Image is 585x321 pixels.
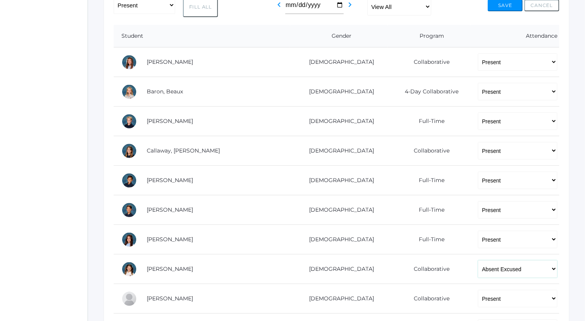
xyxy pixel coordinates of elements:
td: [DEMOGRAPHIC_DATA] [290,77,388,107]
td: 4-Day Collaborative [388,77,471,107]
a: [PERSON_NAME] [147,206,193,213]
th: Student [114,25,290,47]
a: Baron, Beaux [147,88,183,95]
th: Program [388,25,471,47]
div: Kadyn Ehrlich [121,232,137,247]
td: Full-Time [388,225,471,254]
div: Ceylee Ekdahl [121,261,137,277]
td: [DEMOGRAPHIC_DATA] [290,166,388,195]
a: [PERSON_NAME] [147,236,193,243]
td: [DEMOGRAPHIC_DATA] [290,136,388,166]
th: Gender [290,25,388,47]
td: [DEMOGRAPHIC_DATA] [290,107,388,136]
a: [PERSON_NAME] [147,265,193,272]
div: Ella Arnold [121,54,137,70]
td: [DEMOGRAPHIC_DATA] [290,47,388,77]
div: Kennedy Callaway [121,143,137,159]
a: chevron_right [345,4,355,11]
td: Full-Time [388,195,471,225]
td: Full-Time [388,166,471,195]
div: Elliot Burke [121,114,137,129]
td: [DEMOGRAPHIC_DATA] [290,195,388,225]
td: [DEMOGRAPHIC_DATA] [290,284,388,314]
td: [DEMOGRAPHIC_DATA] [290,225,388,254]
td: Full-Time [388,107,471,136]
td: Collaborative [388,136,471,166]
div: Beaux Baron [121,84,137,100]
th: Attendance [470,25,559,47]
a: [PERSON_NAME] [147,295,193,302]
td: Collaborative [388,254,471,284]
a: Callaway, [PERSON_NAME] [147,147,220,154]
div: Levi Dailey-Langin [121,202,137,218]
a: [PERSON_NAME] [147,177,193,184]
a: chevron_left [274,4,284,11]
a: [PERSON_NAME] [147,118,193,125]
div: Pauline Harris [121,291,137,307]
td: Collaborative [388,47,471,77]
td: [DEMOGRAPHIC_DATA] [290,254,388,284]
div: Gunnar Carey [121,173,137,188]
td: Collaborative [388,284,471,314]
a: [PERSON_NAME] [147,58,193,65]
